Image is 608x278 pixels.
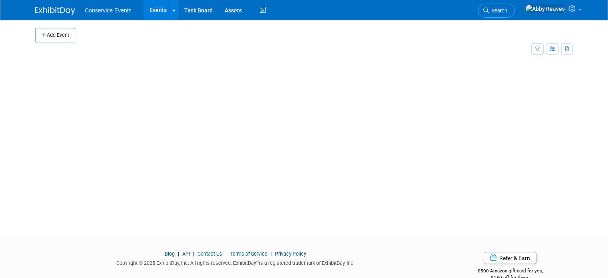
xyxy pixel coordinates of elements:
[176,251,181,257] span: |
[35,7,75,15] img: ExhibitDay
[223,251,229,257] span: |
[35,258,435,267] div: Copyright © 2025 ExhibitDay, Inc. All rights reserved. ExhibitDay is a registered trademark of Ex...
[478,4,515,18] a: Search
[85,7,132,14] span: Conservice Events
[191,251,196,257] span: |
[182,251,190,257] a: API
[525,4,565,13] img: Abby Reaves
[489,8,507,14] span: Search
[197,251,222,257] a: Contact Us
[484,252,536,264] a: Refer & Earn
[165,251,175,257] a: Blog
[269,251,274,257] span: |
[35,28,75,42] button: Add Event
[230,251,267,257] a: Terms of Service
[275,251,306,257] a: Privacy Policy
[256,260,259,264] sup: ®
